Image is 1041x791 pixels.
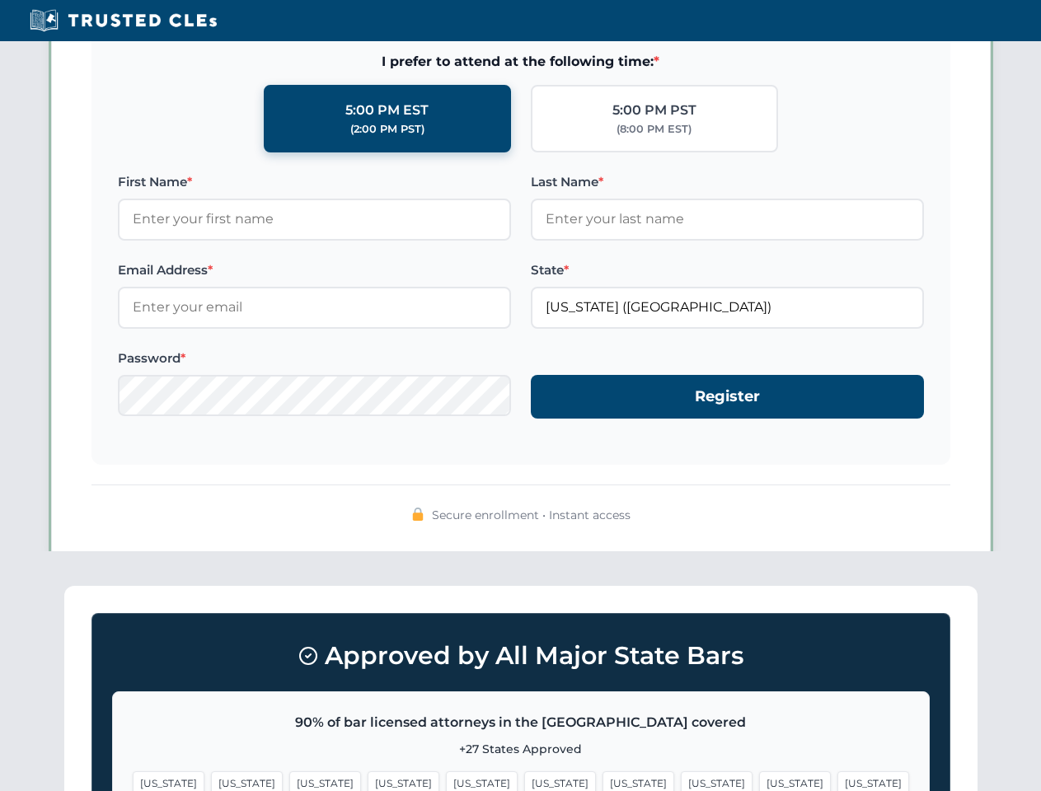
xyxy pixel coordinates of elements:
[531,375,924,419] button: Register
[432,506,631,524] span: Secure enrollment • Instant access
[118,260,511,280] label: Email Address
[531,172,924,192] label: Last Name
[112,634,930,678] h3: Approved by All Major State Bars
[118,349,511,368] label: Password
[531,260,924,280] label: State
[118,172,511,192] label: First Name
[531,199,924,240] input: Enter your last name
[617,121,692,138] div: (8:00 PM EST)
[118,199,511,240] input: Enter your first name
[350,121,424,138] div: (2:00 PM PST)
[25,8,222,33] img: Trusted CLEs
[133,740,909,758] p: +27 States Approved
[118,287,511,328] input: Enter your email
[612,100,696,121] div: 5:00 PM PST
[133,712,909,733] p: 90% of bar licensed attorneys in the [GEOGRAPHIC_DATA] covered
[118,51,924,73] span: I prefer to attend at the following time:
[345,100,429,121] div: 5:00 PM EST
[531,287,924,328] input: Florida (FL)
[411,508,424,521] img: 🔒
